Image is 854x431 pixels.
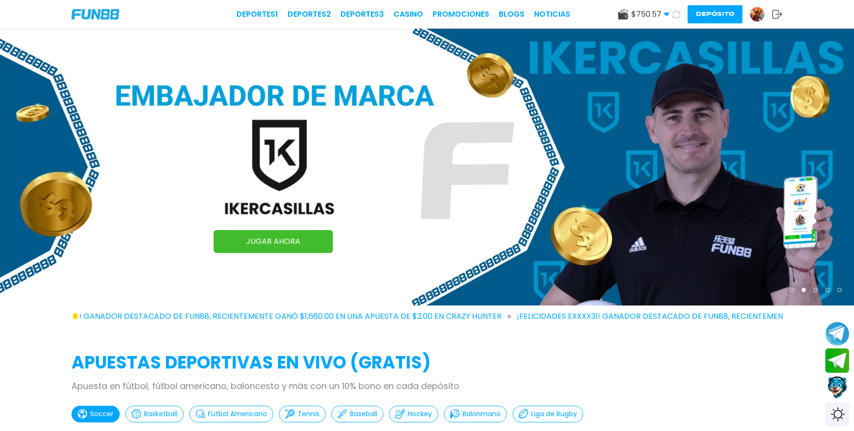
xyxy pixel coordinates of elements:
button: Liga de Rugby [513,406,583,422]
button: Basketball [125,406,184,422]
span: ¡FELICIDADES sxxxx9! GANADOR DESTACADO DE FUN88, RECIENTEMENTE GANÓ $1,660.00 EN UNA APUESTA DE $... [0,311,511,322]
p: Liga de Rugby [531,409,577,419]
p: Basketball [144,409,177,419]
a: CASINO [393,9,423,20]
button: Baseball [331,406,383,422]
a: Promociones [432,9,489,20]
p: Hockey [408,409,432,419]
a: NOTICIAS [534,9,570,20]
img: Company Logo [72,9,119,20]
a: Deportes2 [288,9,331,20]
button: Tennis [279,406,326,422]
p: Balonmano [463,409,501,419]
button: Depósito [688,5,742,23]
p: Futbol Americano [208,409,267,419]
button: Hockey [389,406,438,422]
a: JUGAR AHORA [214,230,333,253]
div: Switch theme [825,402,849,426]
p: Tennis [298,409,319,419]
a: Deportes3 [340,9,384,20]
button: Contact customer service [825,375,849,400]
p: Baseball [350,409,377,419]
p: Apuesta en fútbol, fútbol americano, baloncesto y más con un 10% bono en cada depósito [72,379,782,392]
a: BLOGS [499,9,525,20]
button: Join telegram [825,348,849,373]
button: Join telegram channel [825,321,849,346]
button: Futbol Americano [189,406,273,422]
p: Soccer [90,409,113,419]
h2: APUESTAS DEPORTIVAS EN VIVO (gratis) [72,350,782,376]
span: $ 750.57 [631,9,669,20]
button: Soccer [72,406,120,422]
a: Avatar [750,7,772,22]
a: Deportes1 [237,9,278,20]
button: Balonmano [444,406,507,422]
img: Avatar [750,7,764,21]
